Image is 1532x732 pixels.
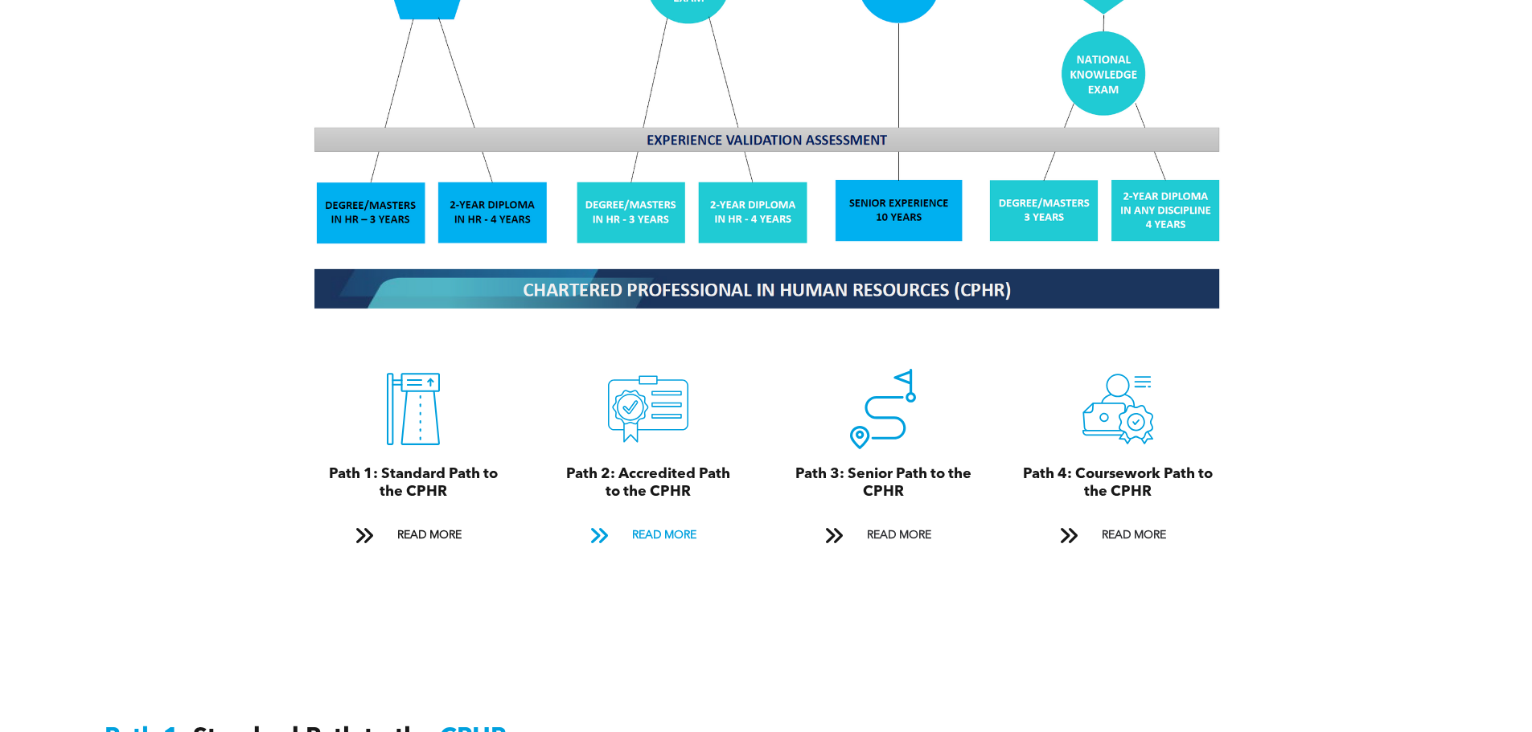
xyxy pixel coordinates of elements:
span: READ MORE [1096,521,1172,550]
span: Path 1: Standard Path to the CPHR [329,467,498,499]
span: Path 3: Senior Path to the CPHR [795,467,971,499]
span: READ MORE [626,521,702,550]
span: Path 2: Accredited Path to the CPHR [566,467,730,499]
a: READ MORE [1049,521,1187,550]
span: READ MORE [392,521,467,550]
span: READ MORE [861,521,937,550]
a: READ MORE [579,521,717,550]
a: READ MORE [814,521,952,550]
span: Path 4: Coursework Path to the CPHR [1023,467,1213,499]
a: READ MORE [344,521,483,550]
